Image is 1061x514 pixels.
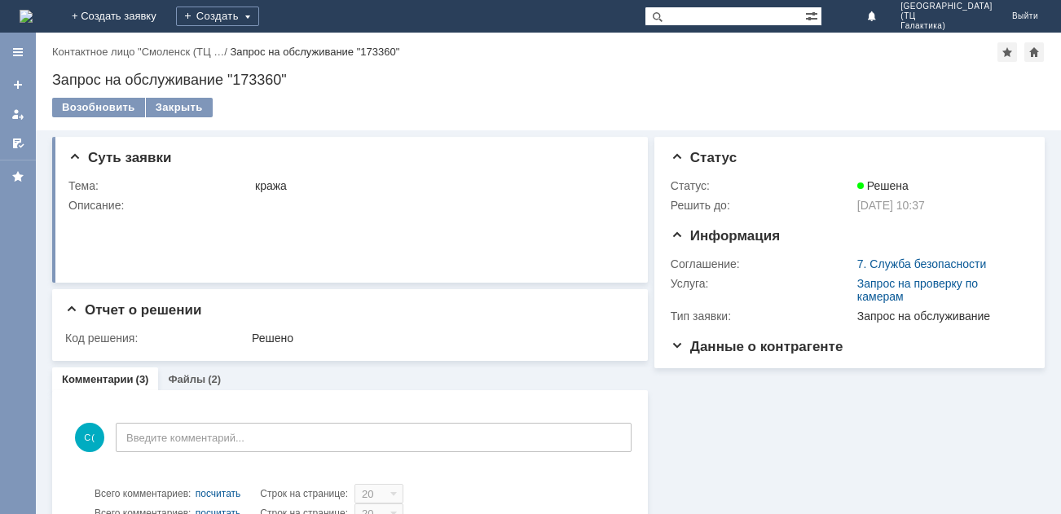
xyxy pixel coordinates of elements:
[65,302,201,318] span: Отчет о решении
[52,46,230,58] div: /
[671,277,854,290] div: Услуга:
[671,257,854,270] div: Соглашение:
[5,130,31,156] a: Мои согласования
[208,373,221,385] div: (2)
[857,310,1022,323] div: Запрос на обслуживание
[196,484,241,503] div: посчитать
[857,179,909,192] span: Решена
[255,179,626,192] div: кража
[900,11,993,21] span: (ТЦ
[168,373,205,385] a: Файлы
[5,72,31,98] a: Создать заявку
[68,179,252,192] div: Тема:
[52,46,224,58] a: Контактное лицо "Смоленск (ТЦ …
[68,150,171,165] span: Суть заявки
[95,488,191,499] span: Всего комментариев:
[75,423,104,452] span: С(
[176,7,259,26] div: Создать
[52,72,1045,88] div: Запрос на обслуживание "173360"
[65,332,249,345] div: Код решения:
[20,10,33,23] a: Перейти на домашнюю страницу
[671,179,854,192] div: Статус:
[671,199,854,212] div: Решить до:
[671,339,843,354] span: Данные о контрагенте
[857,277,978,303] a: Запрос на проверку по камерам
[805,7,821,23] span: Расширенный поиск
[20,10,33,23] img: logo
[230,46,399,58] div: Запрос на обслуживание "173360"
[857,199,925,212] span: [DATE] 10:37
[5,101,31,127] a: Мои заявки
[997,42,1017,62] div: Добавить в избранное
[95,484,348,503] i: Строк на странице:
[900,2,993,11] span: [GEOGRAPHIC_DATA]
[252,332,626,345] div: Решено
[1024,42,1044,62] div: Сделать домашней страницей
[68,199,629,212] div: Описание:
[671,228,780,244] span: Информация
[671,310,854,323] div: Тип заявки:
[857,257,986,270] a: 7. Служба безопасности
[136,373,149,385] div: (3)
[62,373,134,385] a: Комментарии
[671,150,737,165] span: Статус
[900,21,993,31] span: Галактика)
